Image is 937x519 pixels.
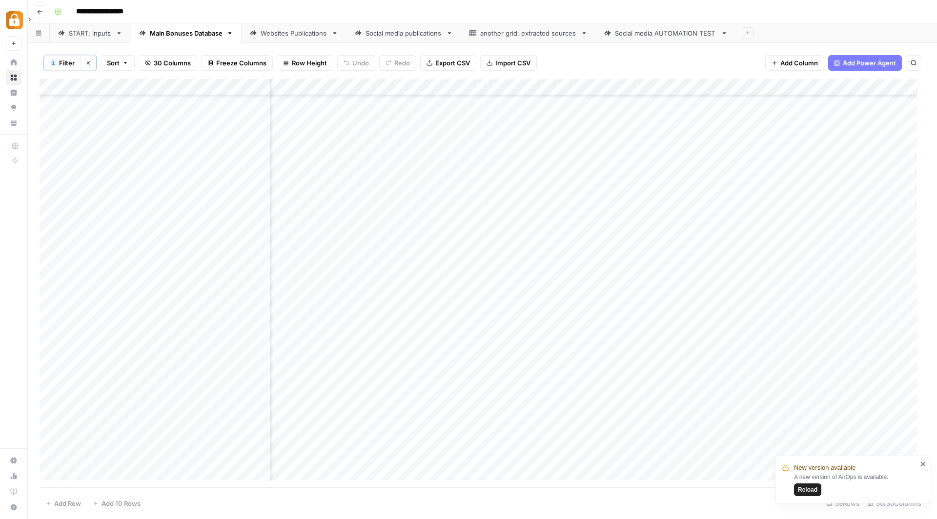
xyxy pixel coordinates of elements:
[292,58,327,68] span: Row Height
[495,58,530,68] span: Import CSV
[765,55,824,71] button: Add Column
[828,55,902,71] button: Add Power Agent
[379,55,416,71] button: Redo
[6,55,21,70] a: Home
[337,55,375,71] button: Undo
[50,23,131,43] a: START: inputs
[50,59,56,67] div: 1
[59,58,75,68] span: Filter
[863,496,925,511] div: 30/30 Columns
[6,100,21,116] a: Opportunities
[6,499,21,515] button: Help + Support
[798,485,817,494] span: Reload
[920,460,927,468] button: close
[480,28,577,38] div: another grid: extracted sources
[822,496,863,511] div: 39 Rows
[420,55,476,71] button: Export CSV
[596,23,736,43] a: Social media AUTOMATION TEST
[40,496,87,511] button: Add Row
[87,496,146,511] button: Add 10 Rows
[107,58,120,68] span: Sort
[346,23,461,43] a: Social media publications
[366,28,442,38] div: Social media publications
[6,85,21,100] a: Insights
[461,23,596,43] a: another grid: extracted sources
[139,55,197,71] button: 30 Columns
[201,55,273,71] button: Freeze Columns
[277,55,333,71] button: Row Height
[44,55,81,71] button: 1Filter
[102,499,141,508] span: Add 10 Rows
[615,28,717,38] div: Social media AUTOMATION TEST
[794,463,856,473] span: New version available
[794,483,821,496] button: Reload
[261,28,327,38] div: Websites Publications
[6,11,23,29] img: Adzz Logo
[352,58,369,68] span: Undo
[52,59,55,67] span: 1
[794,473,917,496] div: A new version of AirOps is available.
[780,58,818,68] span: Add Column
[6,115,21,131] a: Your Data
[216,58,266,68] span: Freeze Columns
[843,58,896,68] span: Add Power Agent
[54,499,81,508] span: Add Row
[480,55,537,71] button: Import CSV
[435,58,470,68] span: Export CSV
[154,58,191,68] span: 30 Columns
[6,484,21,499] a: Learning Hub
[131,23,242,43] a: Main Bonuses Database
[150,28,223,38] div: Main Bonuses Database
[242,23,346,43] a: Websites Publications
[394,58,410,68] span: Redo
[69,28,112,38] div: START: inputs
[6,8,21,32] button: Workspace: Adzz
[101,55,135,71] button: Sort
[6,468,21,484] a: Usage
[6,453,21,468] a: Settings
[6,70,21,85] a: Browse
